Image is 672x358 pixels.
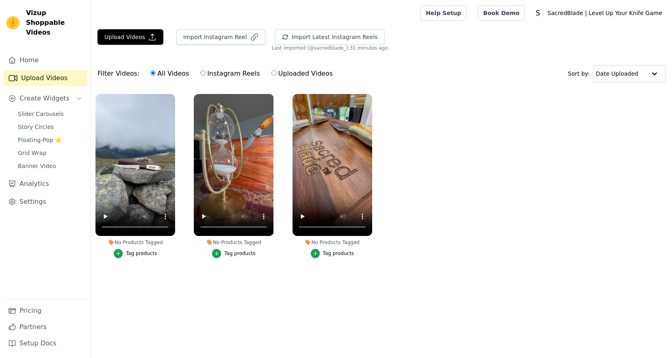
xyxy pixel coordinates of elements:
[3,52,87,68] a: Home
[293,239,372,246] div: No Products Tagged
[20,94,69,103] span: Create Widgets
[568,65,666,82] div: Sort by:
[7,16,20,29] img: Vizup
[26,8,84,37] span: Vizup Shoppable Videos
[271,68,333,79] label: Uploaded Videos
[478,5,525,21] a: Book Demo
[98,29,163,45] button: Upload Videos
[275,29,385,45] button: Import Latest Instagram Reels
[212,249,256,258] button: Tag products
[200,70,206,76] input: Instagram Reels
[3,303,87,319] a: Pricing
[95,239,175,246] div: No Products Tagged
[3,194,87,210] a: Settings
[150,68,189,79] label: All Videos
[150,70,156,76] input: All Videos
[13,108,87,120] a: Slider Carousels
[18,123,54,131] span: Story Circles
[194,239,273,246] div: No Products Tagged
[311,249,354,258] button: Tag products
[3,319,87,335] a: Partners
[224,250,256,257] div: Tag products
[13,121,87,133] a: Story Circles
[18,136,62,144] span: Floating-Pop ⭐
[18,149,46,157] span: Grid Wrap
[3,176,87,192] a: Analytics
[544,6,665,20] p: SacredBlade | Level Up Your Knife Game
[126,250,157,257] div: Tag products
[98,64,337,83] div: Filter Videos:
[13,160,87,172] a: Banner Video
[176,29,265,45] button: Import Instagram Reel
[18,162,56,170] span: Banner Video
[271,70,277,76] input: Uploaded Videos
[323,250,354,257] div: Tag products
[13,134,87,146] a: Floating-Pop ⭐
[272,45,388,51] span: Last imported (@ sacredblade_ ): 31 minutes ago
[3,335,87,351] a: Setup Docs
[3,70,87,86] a: Upload Videos
[200,68,260,79] label: Instagram Reels
[421,5,466,21] a: Help Setup
[531,6,665,20] button: S SacredBlade | Level Up Your Knife Game
[13,147,87,159] a: Grid Wrap
[3,90,87,107] button: Create Widgets
[535,9,540,17] text: S
[18,110,64,118] span: Slider Carousels
[114,249,157,258] button: Tag products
